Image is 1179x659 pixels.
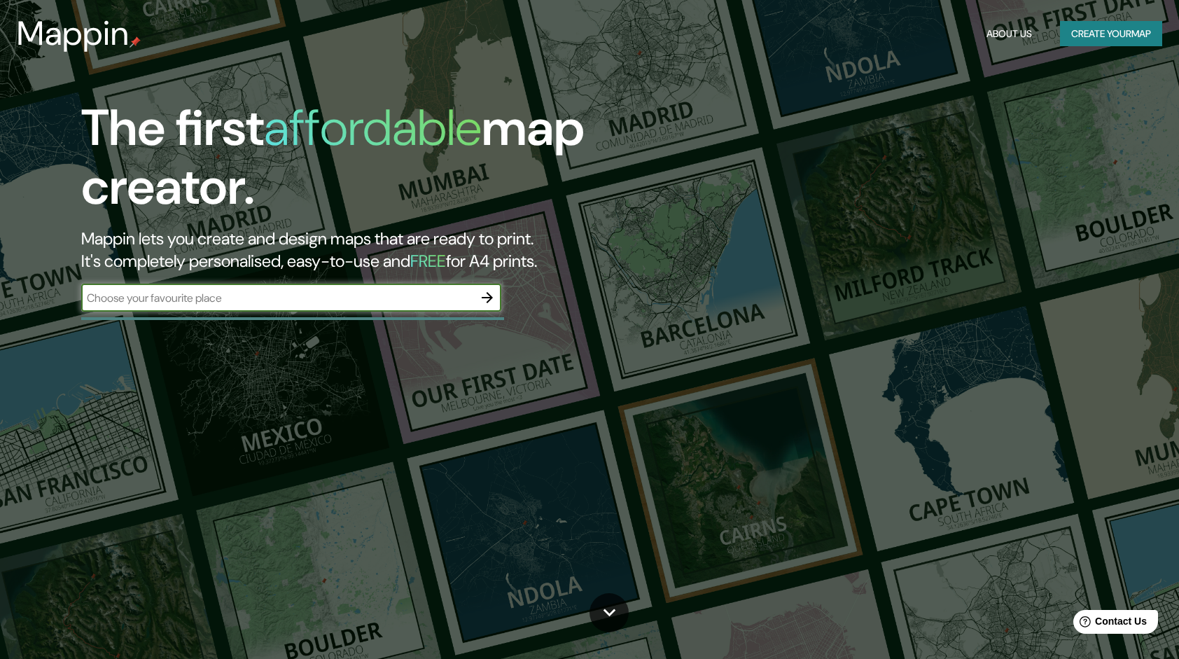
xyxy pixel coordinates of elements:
h3: Mappin [17,14,130,53]
button: Create yourmap [1060,21,1162,47]
iframe: Help widget launcher [1054,604,1164,644]
img: mappin-pin [130,36,141,48]
h1: affordable [264,95,482,160]
input: Choose your favourite place [81,290,473,306]
h1: The first map creator. [81,99,671,228]
button: About Us [981,21,1038,47]
h2: Mappin lets you create and design maps that are ready to print. It's completely personalised, eas... [81,228,671,272]
h5: FREE [410,250,446,272]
